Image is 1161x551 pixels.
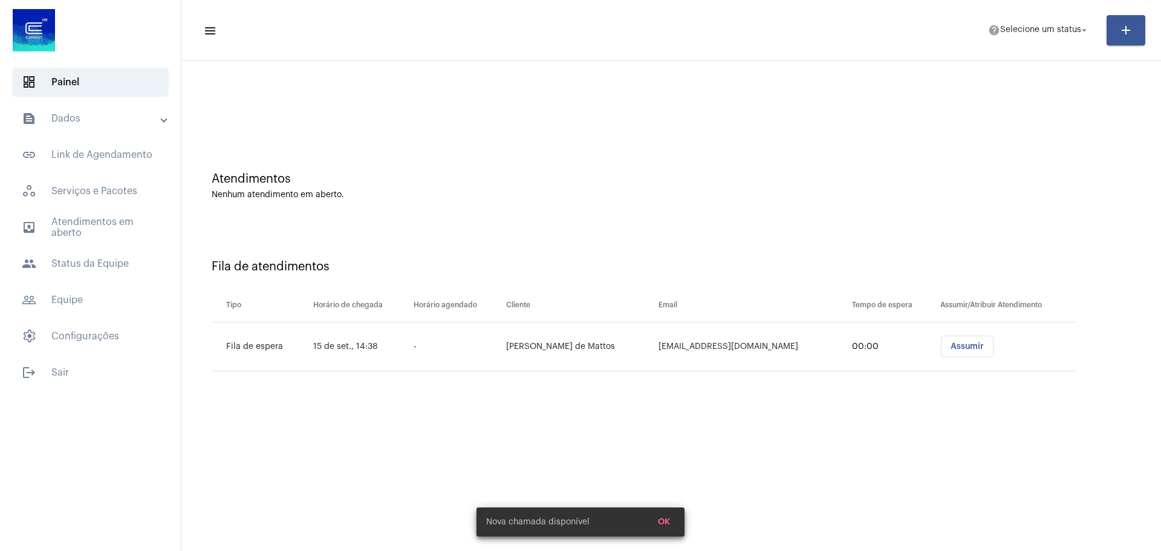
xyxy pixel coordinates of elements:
[941,336,994,357] button: Assumir
[411,289,503,322] th: Horário agendado
[7,104,181,133] mat-expansion-panel-header: sidenav iconDados
[12,249,169,278] span: Status da Equipe
[203,24,215,38] mat-icon: sidenav icon
[1079,25,1090,36] mat-icon: arrow_drop_down
[655,289,849,322] th: Email
[310,322,411,371] td: 15 de set., 14:38
[849,289,937,322] th: Tempo de espera
[22,111,161,126] mat-panel-title: Dados
[10,6,58,54] img: d4669ae0-8c07-2337-4f67-34b0df7f5ae4.jpeg
[12,322,169,351] span: Configurações
[981,18,1097,42] button: Selecione um status
[310,289,411,322] th: Horário de chegada
[12,177,169,206] span: Serviços e Pacotes
[22,256,36,271] mat-icon: sidenav icon
[1119,23,1133,37] mat-icon: add
[212,322,310,371] td: Fila de espera
[951,342,984,351] span: Assumir
[12,68,169,97] span: Painel
[22,220,36,235] mat-icon: sidenav icon
[503,322,655,371] td: [PERSON_NAME] de Mattos
[12,358,169,387] span: Sair
[411,322,503,371] td: -
[849,322,937,371] td: 00:00
[12,285,169,315] span: Equipe
[937,289,1076,322] th: Assumir/Atribuir Atendimento
[940,336,1076,357] mat-chip-list: selection
[22,111,36,126] mat-icon: sidenav icon
[658,518,670,526] span: OK
[486,516,590,528] span: Nova chamada disponível
[655,322,849,371] td: [EMAIL_ADDRESS][DOMAIN_NAME]
[22,329,36,344] span: sidenav icon
[22,184,36,198] span: sidenav icon
[22,365,36,380] mat-icon: sidenav icon
[212,172,1131,186] div: Atendimentos
[1000,26,1081,34] span: Selecione um status
[988,24,1000,36] mat-icon: help
[212,260,1131,273] div: Fila de atendimentos
[212,289,310,322] th: Tipo
[503,289,655,322] th: Cliente
[22,293,36,307] mat-icon: sidenav icon
[22,75,36,90] span: sidenav icon
[12,213,169,242] span: Atendimentos em aberto
[22,148,36,162] mat-icon: sidenav icon
[12,140,169,169] span: Link de Agendamento
[212,191,1131,200] div: Nenhum atendimento em aberto.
